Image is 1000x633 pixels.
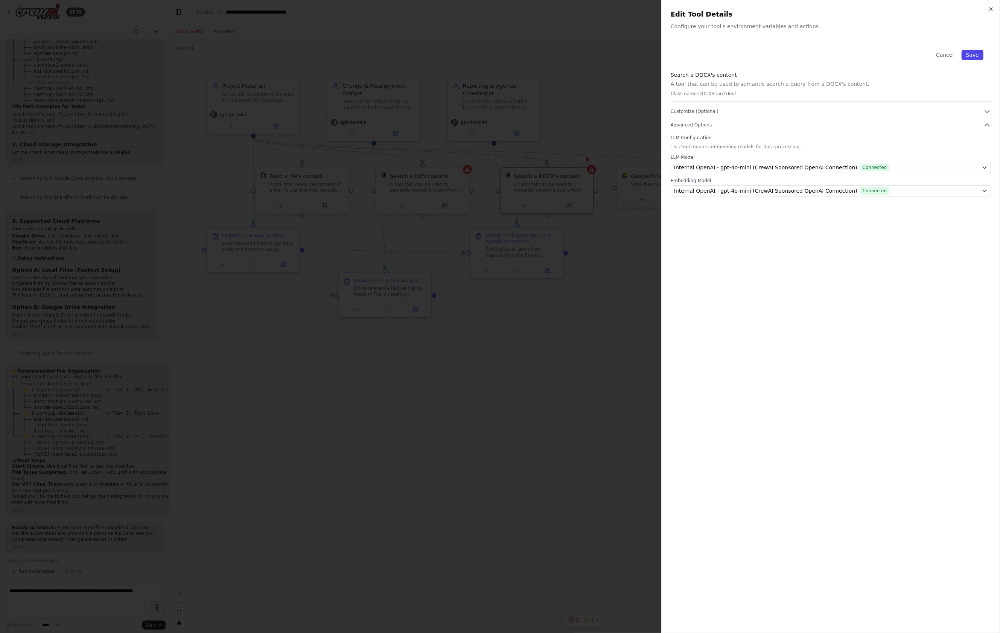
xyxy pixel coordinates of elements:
[671,144,991,150] p: This tool requires embedding models for data processing.
[671,162,991,173] button: Internal OpenAI - gpt-4o-mini (CrewAI Sponsored OpenAI Connection)Connected
[860,164,889,171] span: Connected
[671,9,991,20] h2: Edit Tool Details
[671,154,991,160] label: LLM Model
[962,50,983,60] button: Save
[674,187,857,195] span: Internal OpenAI - gpt-4o-mini (CrewAI Sponsored OpenAI Connection)
[671,23,991,30] p: Configure your tool's environment variables and actions.
[671,185,991,196] button: Internal OpenAI - gpt-4o-mini (CrewAI Sponsored OpenAI Connection)Connected
[671,135,991,141] label: LLM Configuration
[674,164,857,171] span: Internal OpenAI - gpt-4o-mini (CrewAI Sponsored OpenAI Connection)
[671,71,991,79] h3: Search a DOCX's content
[671,178,991,184] label: Embedding Model
[671,121,991,129] button: Advanced Options
[860,187,889,195] span: Connected
[671,80,991,88] p: A tool that can be used to semantic search a query from a DOCX's content.
[932,50,958,60] button: Cancel
[671,108,718,114] span: Customize (Optional)
[671,108,991,115] button: Customize (Optional)
[671,91,991,97] p: Class name: DOCXSearchTool
[671,122,712,128] span: Advanced Options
